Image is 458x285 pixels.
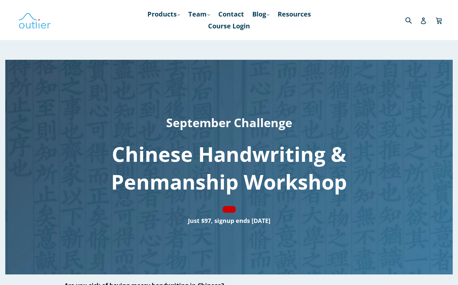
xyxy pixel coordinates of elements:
a: Team [185,8,213,20]
img: Outlier Linguistics [18,11,51,30]
a: Course Login [205,20,253,32]
h1: Chinese Handwriting & Penmanship Workshop [73,140,386,196]
a: Blog [249,8,273,20]
a: Products [144,8,183,20]
h2: September Challenge [73,111,386,135]
a: Contact [215,8,247,20]
h3: Just $97, signup ends [DATE] [73,215,386,227]
input: Search [404,13,422,27]
a: Resources [274,8,314,20]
